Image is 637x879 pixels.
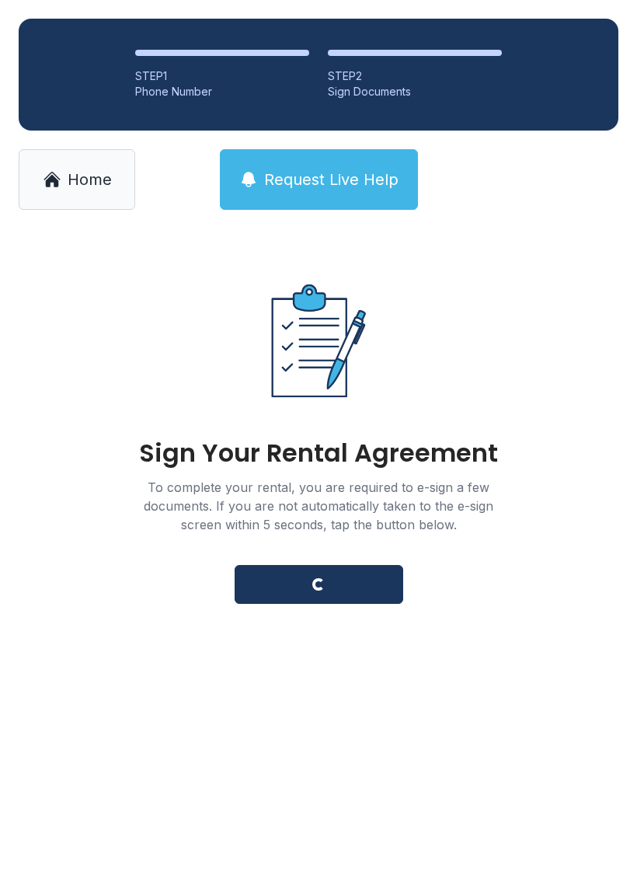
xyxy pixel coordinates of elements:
div: Sign Documents [328,84,502,99]
div: Phone Number [135,84,309,99]
span: Home [68,169,112,190]
div: Sign Your Rental Agreement [139,441,498,466]
img: Rental agreement document illustration [238,260,399,422]
div: STEP 2 [328,68,502,84]
div: To complete your rental, you are required to e-sign a few documents. If you are not automatically... [124,478,513,534]
div: STEP 1 [135,68,309,84]
span: Request Live Help [264,169,399,190]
